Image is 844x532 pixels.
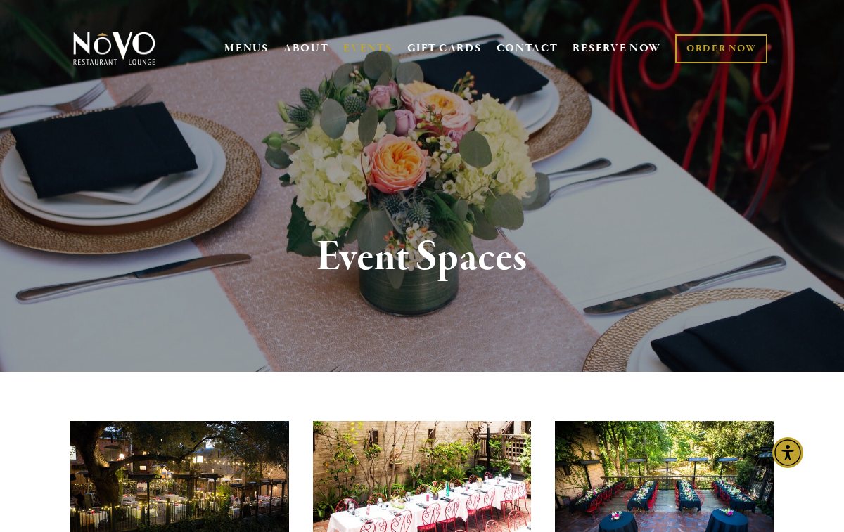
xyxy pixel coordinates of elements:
[497,35,558,62] a: CONTACT
[573,35,661,62] a: RESERVE NOW
[343,41,392,56] a: EVENTS
[675,34,767,63] a: ORDER NOW
[224,41,269,56] a: MENUS
[407,35,482,62] a: GIFT CARDS
[316,231,528,284] strong: Event Spaces
[772,437,803,468] div: Accessibility Menu
[70,31,158,66] img: Novo Restaurant &amp; Lounge
[283,41,329,56] a: ABOUT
